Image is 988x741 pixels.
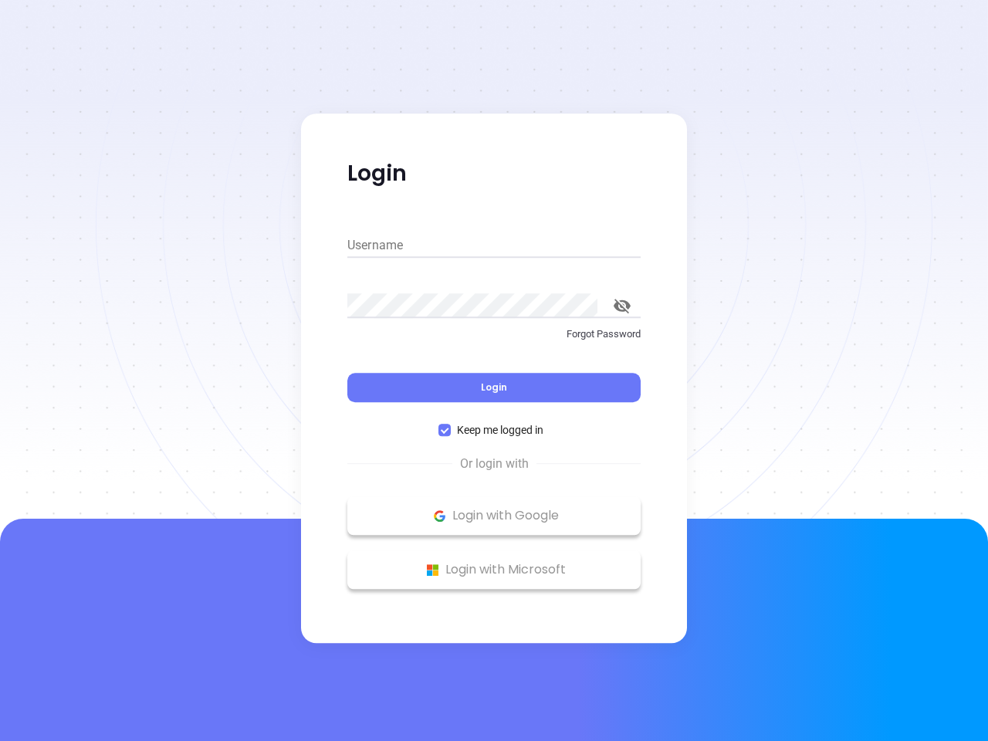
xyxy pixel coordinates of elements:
p: Forgot Password [347,327,641,342]
button: Google Logo Login with Google [347,496,641,535]
button: Login [347,373,641,402]
span: Or login with [452,455,536,473]
button: toggle password visibility [604,287,641,324]
a: Forgot Password [347,327,641,354]
span: Login [481,381,507,394]
p: Login [347,160,641,188]
p: Login with Microsoft [355,558,633,581]
span: Keep me logged in [451,421,550,438]
p: Login with Google [355,504,633,527]
img: Google Logo [430,506,449,526]
img: Microsoft Logo [423,560,442,580]
button: Microsoft Logo Login with Microsoft [347,550,641,589]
